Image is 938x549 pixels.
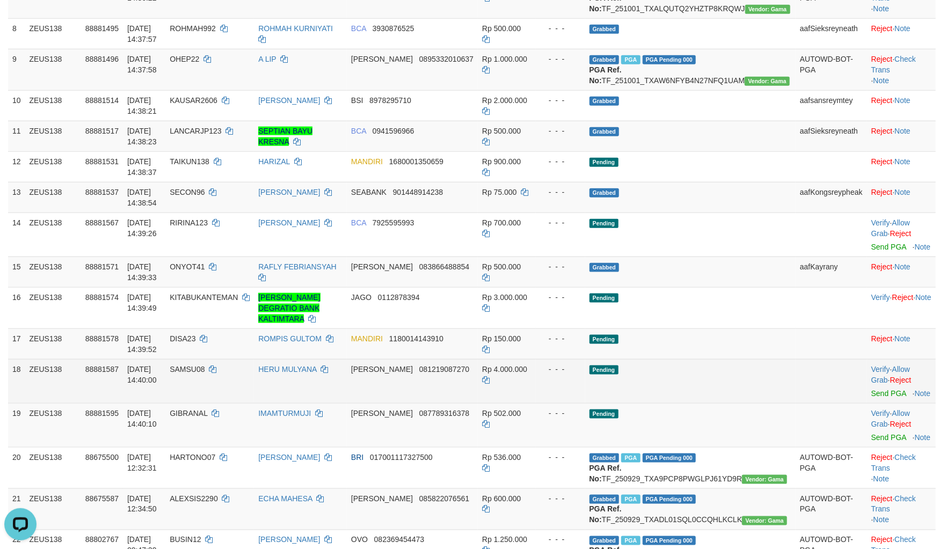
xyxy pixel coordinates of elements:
a: Note [915,293,932,302]
span: HARTONO07 [170,453,215,462]
span: OHEP22 [170,55,199,63]
span: Copy 0112878394 to clipboard [378,293,420,302]
b: PGA Ref. No: [590,65,622,85]
td: 16 [8,287,25,328]
a: Note [895,96,911,105]
a: RAFLY FEBRIANSYAH [258,262,336,271]
a: ROHMAH KURNIYATI [258,24,333,33]
span: [PERSON_NAME] [351,494,413,503]
span: · [871,218,910,238]
td: 10 [8,90,25,121]
span: Copy 0895332010637 to clipboard [419,55,474,63]
a: Reject [871,127,893,135]
span: Vendor URL: https://trx31.1velocity.biz [745,77,790,86]
td: TF_250929_TXA9PCP8PWGLPJ61YD9R [585,447,796,488]
td: ZEUS138 [25,488,81,530]
td: 21 [8,488,25,530]
td: · · [867,488,936,530]
a: Reject [892,293,914,302]
td: · [867,121,936,151]
td: ZEUS138 [25,328,81,359]
span: 88881537 [85,188,119,196]
td: TF_251001_TXAW6NFYB4N27NFQ1UAM [585,49,796,90]
td: ZEUS138 [25,182,81,213]
span: [PERSON_NAME] [351,365,413,374]
span: TAIKUN138 [170,157,209,166]
a: Check Trans [871,494,916,514]
td: · · [867,403,936,447]
span: [DATE] 12:32:31 [127,453,157,472]
span: [DATE] 14:40:10 [127,409,157,428]
td: ZEUS138 [25,18,81,49]
span: Grabbed [590,25,620,34]
span: KITABUKANTEMAN [170,293,238,302]
span: Grabbed [590,495,620,504]
td: · [867,257,936,287]
td: 12 [8,151,25,182]
span: Marked by aafsreyleap [621,536,640,545]
a: Reject [871,334,893,343]
span: 88675500 [85,453,119,462]
div: - - - [540,333,581,344]
span: Rp 4.000.000 [482,365,527,374]
td: ZEUS138 [25,121,81,151]
td: ZEUS138 [25,213,81,257]
a: Verify [871,218,890,227]
span: 88881574 [85,293,119,302]
td: ZEUS138 [25,257,81,287]
span: 88802767 [85,536,119,544]
span: Rp 2.000.000 [482,96,527,105]
td: ZEUS138 [25,359,81,403]
td: · [867,90,936,121]
a: [PERSON_NAME] [258,536,320,544]
span: Rp 75.000 [482,188,517,196]
td: 13 [8,182,25,213]
td: aafKongsreypheak [796,182,867,213]
a: [PERSON_NAME] [258,188,320,196]
span: 88881531 [85,157,119,166]
a: Send PGA [871,433,906,442]
td: ZEUS138 [25,90,81,121]
span: Grabbed [590,263,620,272]
a: [PERSON_NAME] DEGRATIO BANK KALTIMTARA [258,293,320,323]
span: Copy 083866488854 to clipboard [419,262,469,271]
span: 88881587 [85,365,119,374]
td: ZEUS138 [25,151,81,182]
span: Grabbed [590,55,620,64]
span: Copy 901448914238 to clipboard [393,188,443,196]
span: Rp 600.000 [482,494,521,503]
span: [DATE] 14:39:49 [127,293,157,312]
td: AUTOWD-BOT-PGA [796,447,867,488]
a: A LIP [258,55,276,63]
span: [DATE] 14:39:26 [127,218,157,238]
span: PGA Pending [643,536,696,545]
a: Reject [871,494,893,503]
td: aafKayrany [796,257,867,287]
a: Note [895,334,911,343]
a: Reject [890,376,912,384]
a: Allow Grab [871,365,910,384]
div: - - - [540,535,581,545]
span: PGA Pending [643,55,696,64]
a: Reject [871,453,893,462]
span: 88675587 [85,494,119,503]
a: Note [895,24,911,33]
a: Note [895,157,911,166]
div: - - - [540,493,581,504]
span: Rp 500.000 [482,24,521,33]
td: · · [867,49,936,90]
span: BCA [351,127,366,135]
td: · [867,328,936,359]
span: 88881571 [85,262,119,271]
a: Note [874,474,890,483]
a: Reject [871,55,893,63]
span: KAUSAR2606 [170,96,217,105]
td: ZEUS138 [25,49,81,90]
a: Allow Grab [871,409,910,428]
span: Copy 1180014143910 to clipboard [389,334,443,343]
span: [PERSON_NAME] [351,262,413,271]
td: ZEUS138 [25,403,81,447]
span: MANDIRI [351,334,383,343]
span: Pending [590,219,619,228]
div: - - - [540,126,581,136]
